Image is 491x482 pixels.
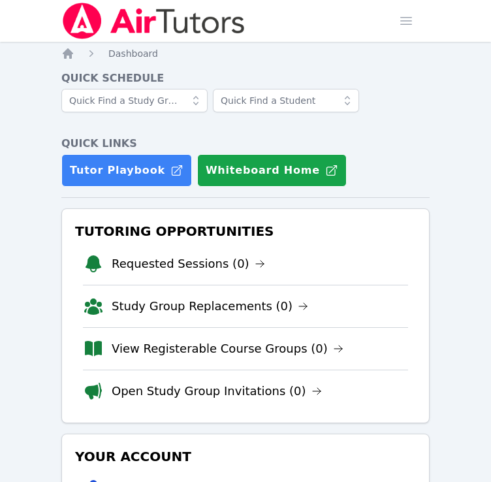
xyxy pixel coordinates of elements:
[197,154,347,187] button: Whiteboard Home
[213,89,359,112] input: Quick Find a Student
[72,219,419,243] h3: Tutoring Opportunities
[61,3,246,39] img: Air Tutors
[61,71,430,86] h4: Quick Schedule
[112,382,322,400] a: Open Study Group Invitations (0)
[72,445,419,468] h3: Your Account
[61,136,430,152] h4: Quick Links
[112,297,308,315] a: Study Group Replacements (0)
[61,47,430,60] nav: Breadcrumb
[61,89,208,112] input: Quick Find a Study Group
[108,48,158,59] span: Dashboard
[61,154,192,187] a: Tutor Playbook
[108,47,158,60] a: Dashboard
[112,340,343,358] a: View Registerable Course Groups (0)
[112,255,265,273] a: Requested Sessions (0)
